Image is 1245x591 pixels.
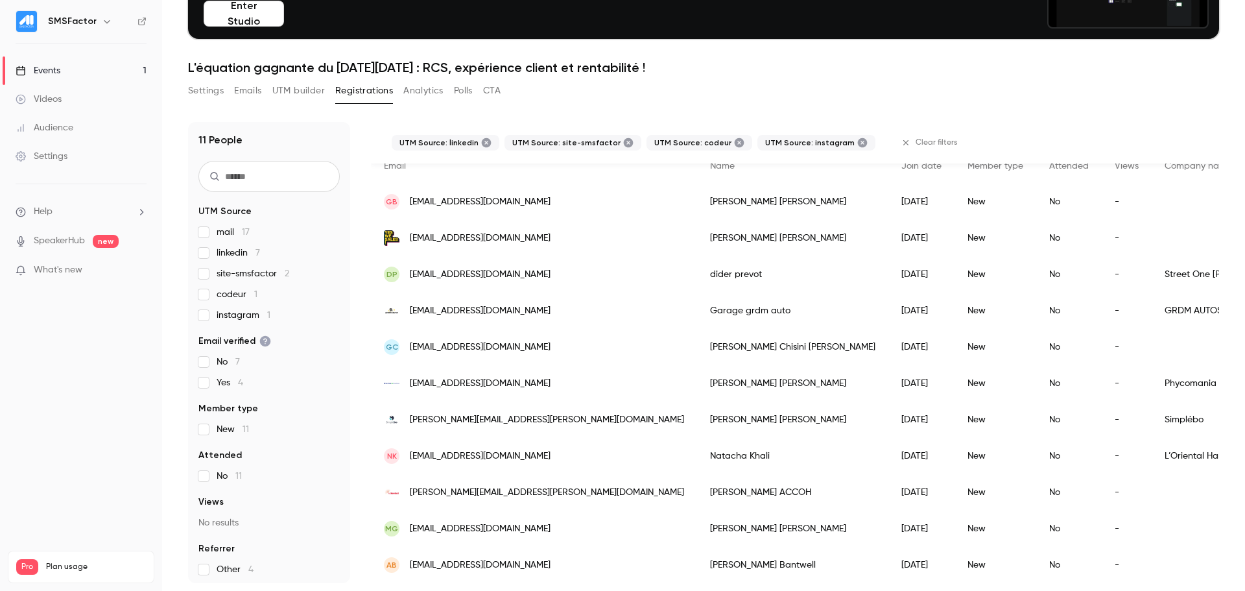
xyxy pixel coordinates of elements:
[888,365,954,402] div: [DATE]
[384,485,399,500] img: adkontact.com
[1102,511,1152,547] div: -
[888,438,954,474] div: [DATE]
[384,383,399,384] img: phycomania.com
[16,559,38,575] span: Pro
[697,474,888,511] div: [PERSON_NAME] ACCOH
[954,511,1036,547] div: New
[888,329,954,365] div: [DATE]
[954,402,1036,438] div: New
[410,195,551,209] span: [EMAIL_ADDRESS][DOMAIN_NAME]
[1165,162,1232,171] span: Company name
[483,80,501,101] button: CTA
[1102,474,1152,511] div: -
[481,138,492,148] button: Remove "linkedin" from selected "UTM Source" filter
[217,356,240,368] span: No
[198,449,242,462] span: Attended
[198,205,252,218] span: UTM Source
[1036,256,1102,293] div: No
[1102,256,1152,293] div: -
[16,150,67,163] div: Settings
[243,425,249,434] span: 11
[954,184,1036,220] div: New
[403,80,444,101] button: Analytics
[188,60,1219,75] h1: L'équation gagnante du [DATE][DATE] : RCS, expérience client et rentabilité !
[1102,220,1152,256] div: -
[410,341,551,354] span: [EMAIL_ADDRESS][DOMAIN_NAME]
[198,516,340,529] p: No results
[888,293,954,329] div: [DATE]
[410,377,551,391] span: [EMAIL_ADDRESS][DOMAIN_NAME]
[386,341,398,353] span: GC
[954,256,1036,293] div: New
[888,256,954,293] div: [DATE]
[734,138,744,148] button: Remove "codeur" from selected "UTM Source" filter
[335,80,393,101] button: Registrations
[954,474,1036,511] div: New
[188,80,224,101] button: Settings
[1102,438,1152,474] div: -
[857,138,868,148] button: Remove "instagram" from selected "UTM Source" filter
[697,547,888,583] div: [PERSON_NAME] Bantwell
[217,288,257,301] span: codeur
[896,132,966,153] button: Clear filters
[204,1,284,27] button: Enter Studio
[267,311,270,320] span: 1
[512,138,621,148] span: UTM Source: site-smsfactor
[1036,511,1102,547] div: No
[217,226,250,239] span: mail
[697,365,888,402] div: [PERSON_NAME] [PERSON_NAME]
[1049,162,1089,171] span: Attended
[888,184,954,220] div: [DATE]
[1102,365,1152,402] div: -
[1102,329,1152,365] div: -
[1102,184,1152,220] div: -
[410,304,551,318] span: [EMAIL_ADDRESS][DOMAIN_NAME]
[410,522,551,536] span: [EMAIL_ADDRESS][DOMAIN_NAME]
[235,472,242,481] span: 11
[386,559,397,571] span: AB
[623,138,634,148] button: Remove "site-smsfactor" from selected "UTM Source" filter
[254,290,257,299] span: 1
[1102,402,1152,438] div: -
[34,263,82,277] span: What's new
[954,547,1036,583] div: New
[888,220,954,256] div: [DATE]
[217,247,260,259] span: linkedin
[410,268,551,282] span: [EMAIL_ADDRESS][DOMAIN_NAME]
[198,132,243,148] h1: 11 People
[242,228,250,237] span: 17
[93,235,119,248] span: new
[697,184,888,220] div: [PERSON_NAME] [PERSON_NAME]
[217,470,242,483] span: No
[386,269,397,280] span: dp
[888,547,954,583] div: [DATE]
[916,138,958,148] span: Clear filters
[954,293,1036,329] div: New
[1036,220,1102,256] div: No
[48,15,97,28] h6: SMSFactor
[34,205,53,219] span: Help
[235,357,240,367] span: 7
[385,523,398,535] span: MG
[1036,474,1102,511] div: No
[16,93,62,106] div: Videos
[384,303,399,319] img: grdmauto.fr
[384,412,399,428] img: simplebo.fr
[198,402,258,415] span: Member type
[34,234,85,248] a: SpeakerHub
[234,80,261,101] button: Emails
[1102,293,1152,329] div: -
[387,450,397,462] span: NK
[454,80,473,101] button: Polls
[1102,547,1152,583] div: -
[198,205,340,576] section: facet-groups
[198,496,224,509] span: Views
[888,511,954,547] div: [DATE]
[217,267,289,280] span: site-smsfactor
[697,220,888,256] div: [PERSON_NAME] [PERSON_NAME]
[198,542,235,555] span: Referrer
[410,486,684,500] span: [PERSON_NAME][EMAIL_ADDRESS][PERSON_NAME][DOMAIN_NAME]
[285,269,289,278] span: 2
[954,438,1036,474] div: New
[248,565,254,574] span: 4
